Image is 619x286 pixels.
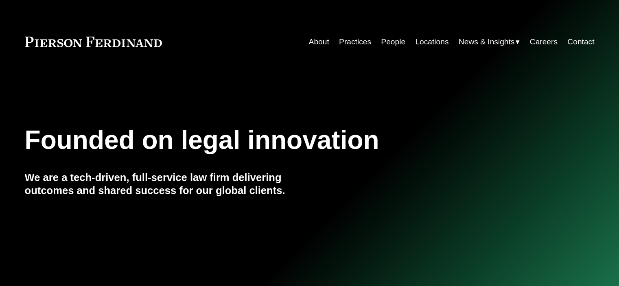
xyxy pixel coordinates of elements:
a: Contact [567,34,594,50]
a: Practices [339,34,371,50]
span: News & Insights [459,35,515,49]
h1: Founded on legal innovation [25,125,500,155]
a: About [309,34,329,50]
a: folder dropdown [459,34,520,50]
a: Careers [530,34,558,50]
a: People [381,34,405,50]
a: Locations [415,34,448,50]
h4: We are a tech-driven, full-service law firm delivering outcomes and shared success for our global... [25,171,310,197]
